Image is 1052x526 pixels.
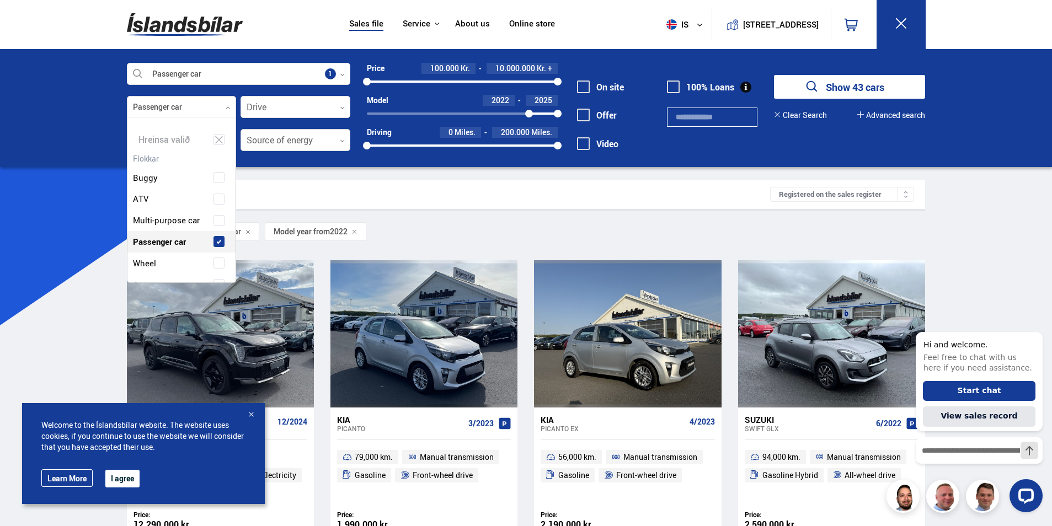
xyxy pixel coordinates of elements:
span: Buggy [133,170,158,186]
button: I agree [105,470,140,487]
span: Gasoline Hybrid [762,469,818,482]
div: Driving [367,128,392,137]
span: Gasoline [558,469,589,482]
span: Front-wheel drive [616,469,676,482]
span: Manual transmission [623,450,697,464]
button: is [662,8,712,41]
button: Advanced search [857,111,925,120]
button: Clear Search [774,111,827,120]
span: 56,000 km. [558,450,596,464]
span: Wheel [133,255,156,271]
font: Registered on the sales register [779,190,882,198]
a: Sales file [349,19,383,30]
span: Electricity [261,469,296,482]
span: 12/2024 [277,417,307,426]
span: Kr. [461,64,470,73]
div: Kia [541,415,685,425]
span: 94,000 km. [762,450,800,464]
span: 2022 [492,95,509,105]
button: Service [403,19,430,29]
span: Passenger car [133,234,186,250]
span: 10.000.000 [495,63,535,73]
span: 79,000 km. [355,450,393,464]
span: 3/2023 [468,419,494,428]
font: is [681,20,688,29]
button: [STREET_ADDRESS] [747,20,815,29]
font: On site [596,81,624,93]
font: Hreinsa valið [138,132,190,148]
iframe: LiveChat chat widget [907,312,1047,521]
div: Swift GLX [745,425,872,432]
div: Picanto [337,425,464,432]
span: 4/2023 [690,417,715,426]
a: Online store [509,19,555,30]
a: About us [455,19,490,30]
span: 6/2022 [876,419,901,428]
span: + [548,64,552,73]
a: Learn More [41,469,93,487]
button: Show 43 cars [774,75,925,99]
span: Model year from [274,227,330,236]
span: 2025 [535,95,552,105]
span: Gasoline [355,469,386,482]
span: Welcome to the Íslandsbílar website. The website uses cookies, if you continue to use the website... [41,420,245,453]
font: Advanced search [866,110,925,120]
span: 2022 [330,227,348,236]
span: All-wheel drive [845,469,895,482]
div: Price: [541,511,628,519]
span: Manual transmission [420,450,494,464]
div: Picanto EX [541,425,685,432]
span: ATV [133,191,148,207]
span: Front-wheel drive [413,469,473,482]
font: Offer [596,109,617,121]
span: Multi-purpose car [133,212,200,228]
img: G0Ugv5HjCgRt.svg [127,7,243,42]
span: Kr. [537,64,546,73]
font: Show 43 cars [826,80,884,94]
div: Price: [133,511,221,519]
span: Miles. [531,128,552,137]
span: 200.000 [501,127,530,137]
div: Price [367,64,385,73]
img: nhp88E3Fdnt1Opn2.png [888,481,921,514]
div: Price: [745,511,832,519]
div: Kia [337,415,464,425]
div: Model [367,96,388,105]
img: svg+xml;base64,PHN2ZyB4bWxucz0iaHR0cDovL3d3dy53My5vcmcvMjAwMC9zdmciIHdpZHRoPSI1MTIiIGhlaWdodD0iNT... [666,19,677,30]
span: 0 [448,127,453,137]
div: Price: [337,511,424,519]
span: Caravan [133,277,164,293]
span: 100.000 [430,63,459,73]
span: Manual transmission [827,450,901,464]
font: 100% Loans [686,81,734,93]
div: Suzuki [745,415,872,425]
font: Clear Search [783,110,827,120]
a: [STREET_ADDRESS] [718,9,825,40]
font: Video [596,138,618,150]
div: Search results 43 cars [138,189,771,200]
span: Miles. [455,128,476,137]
